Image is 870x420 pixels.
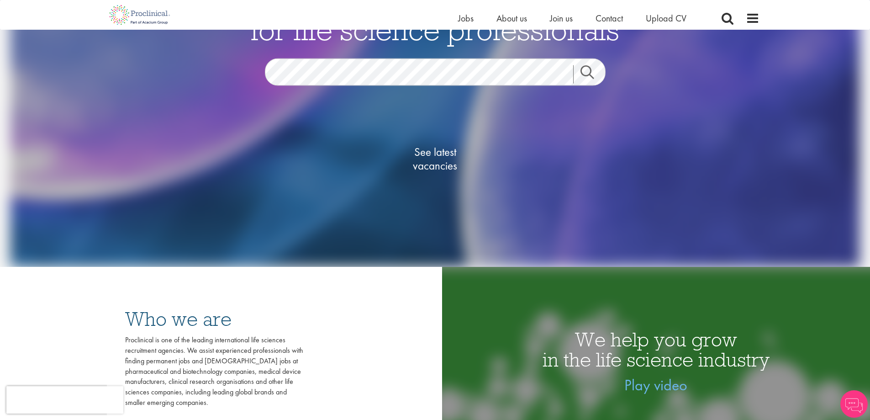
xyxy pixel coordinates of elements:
img: Chatbot [840,390,868,418]
div: Proclinical is one of the leading international life sciences recruitment agencies. We assist exp... [125,335,303,408]
a: Play video [624,375,687,395]
a: See latestvacancies [390,109,481,209]
a: Jobs [458,12,474,24]
a: Upload CV [646,12,686,24]
a: About us [496,12,527,24]
a: Contact [596,12,623,24]
a: Join us [550,12,573,24]
span: See latest vacancies [390,145,481,173]
iframe: reCAPTCHA [6,386,123,414]
h3: Who we are [125,309,303,329]
a: Job search submit button [573,65,612,84]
